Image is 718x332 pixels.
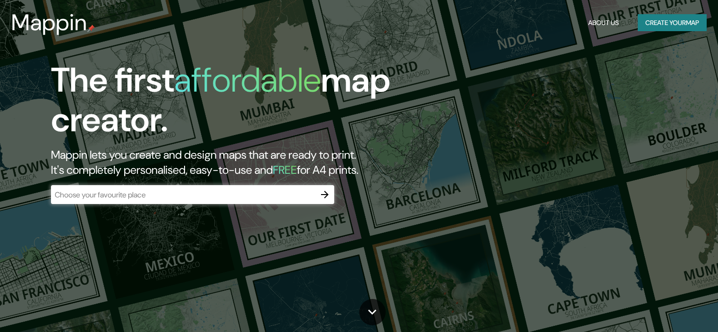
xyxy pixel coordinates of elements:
h5: FREE [273,162,297,177]
h1: affordable [174,58,321,102]
button: About Us [584,14,623,32]
h2: Mappin lets you create and design maps that are ready to print. It's completely personalised, eas... [51,147,410,178]
input: Choose your favourite place [51,189,315,200]
img: mappin-pin [87,25,95,32]
button: Create yourmap [638,14,707,32]
h3: Mappin [11,9,87,36]
h1: The first map creator. [51,60,410,147]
